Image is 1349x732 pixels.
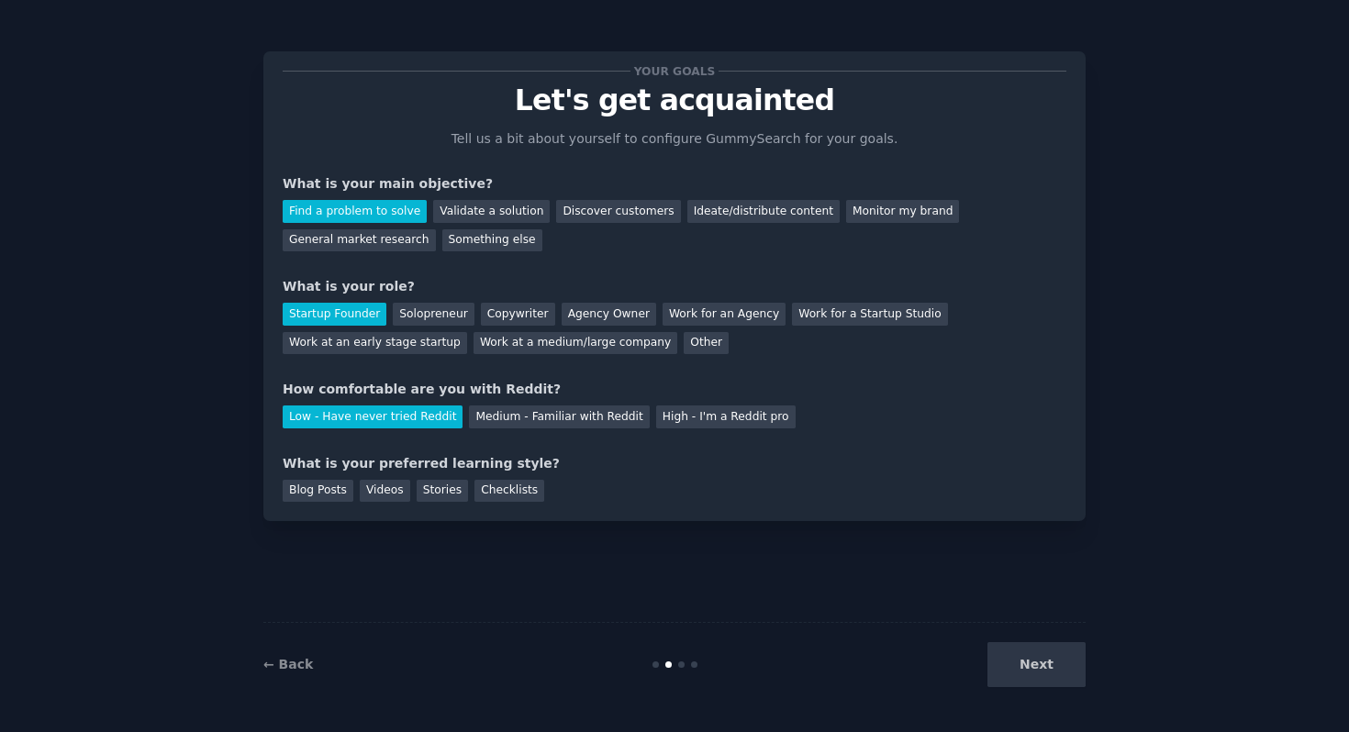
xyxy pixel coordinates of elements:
[360,480,410,503] div: Videos
[283,332,467,355] div: Work at an early stage startup
[417,480,468,503] div: Stories
[283,277,1066,296] div: What is your role?
[433,200,550,223] div: Validate a solution
[443,129,906,149] p: Tell us a bit about yourself to configure GummySearch for your goals.
[792,303,947,326] div: Work for a Startup Studio
[283,303,386,326] div: Startup Founder
[393,303,474,326] div: Solopreneur
[283,229,436,252] div: General market research
[481,303,555,326] div: Copywriter
[283,380,1066,399] div: How comfortable are you with Reddit?
[469,405,649,428] div: Medium - Familiar with Reddit
[442,229,542,252] div: Something else
[283,454,1066,473] div: What is your preferred learning style?
[656,405,796,428] div: High - I'm a Reddit pro
[630,61,719,81] span: Your goals
[474,332,677,355] div: Work at a medium/large company
[283,84,1066,116] p: Let's get acquainted
[687,200,840,223] div: Ideate/distribute content
[846,200,959,223] div: Monitor my brand
[283,480,353,503] div: Blog Posts
[283,405,463,428] div: Low - Have never tried Reddit
[556,200,680,223] div: Discover customers
[562,303,656,326] div: Agency Owner
[263,657,313,671] a: ← Back
[663,303,786,326] div: Work for an Agency
[474,480,544,503] div: Checklists
[684,332,729,355] div: Other
[283,174,1066,194] div: What is your main objective?
[283,200,427,223] div: Find a problem to solve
